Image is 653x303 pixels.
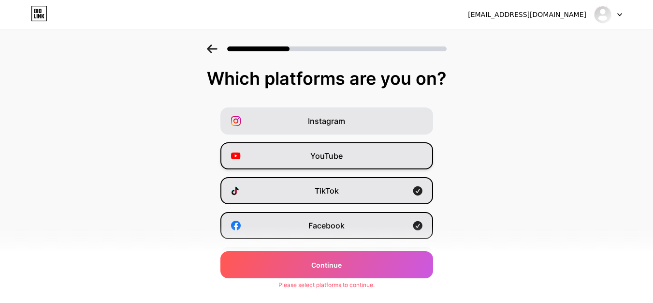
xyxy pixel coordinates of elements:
[315,185,339,197] span: TikTok
[310,150,343,162] span: YouTube
[10,69,643,88] div: Which platforms are you on?
[278,281,375,289] div: Please select platforms to continue.
[468,10,586,20] div: [EMAIL_ADDRESS][DOMAIN_NAME]
[311,260,342,270] span: Continue
[594,5,612,24] img: grammeproducts
[308,220,345,231] span: Facebook
[296,289,357,301] span: Buy Me a Coffee
[308,115,345,127] span: Instagram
